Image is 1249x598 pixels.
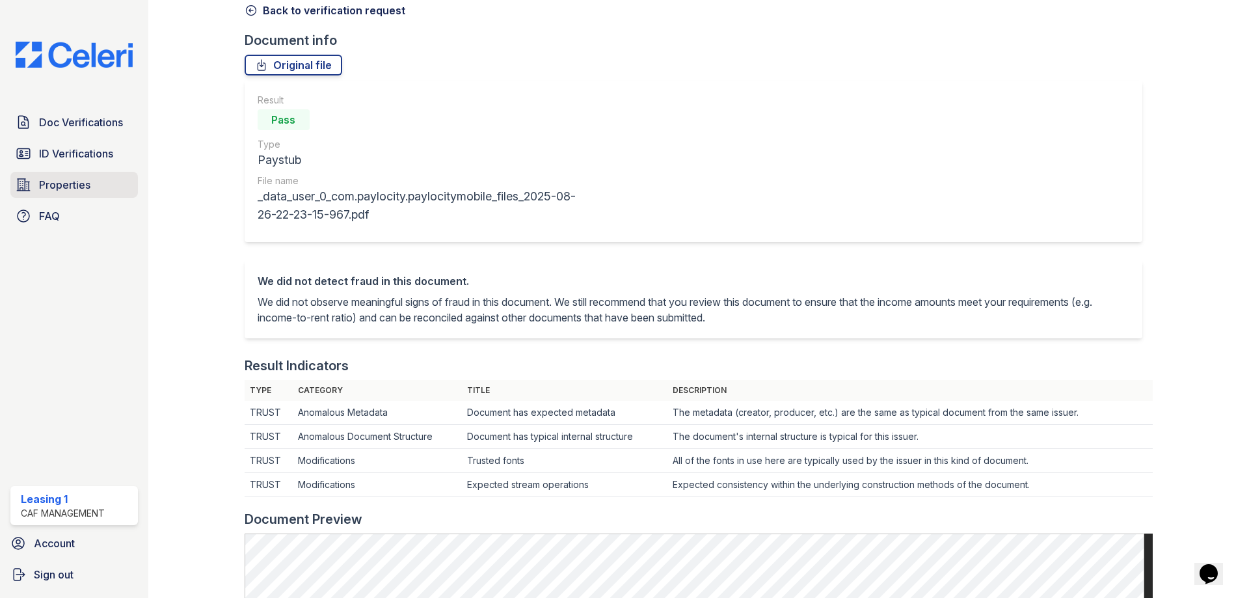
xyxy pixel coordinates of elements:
span: Properties [39,177,90,193]
div: We did not detect fraud in this document. [258,273,1129,289]
img: CE_Logo_Blue-a8612792a0a2168367f1c8372b55b34899dd931a85d93a1a3d3e32e68fde9ad4.png [5,42,143,68]
span: Doc Verifications [39,115,123,130]
td: The metadata (creator, producer, etc.) are the same as typical document from the same issuer. [667,401,1153,425]
th: Type [245,380,293,401]
div: Document info [245,31,1153,49]
td: TRUST [245,401,293,425]
div: File name [258,174,591,187]
a: Properties [10,172,138,198]
td: TRUST [245,449,293,473]
a: Back to verification request [245,3,405,18]
td: Document has typical internal structure [462,425,667,449]
a: FAQ [10,203,138,229]
td: Anomalous Metadata [293,401,462,425]
span: FAQ [39,208,60,224]
div: CAF Management [21,507,105,520]
td: Expected stream operations [462,473,667,497]
th: Description [667,380,1153,401]
a: Account [5,530,143,556]
div: Type [258,138,591,151]
a: Sign out [5,562,143,588]
span: ID Verifications [39,146,113,161]
th: Title [462,380,667,401]
div: Result [258,94,591,107]
span: Account [34,536,75,551]
td: The document's internal structure is typical for this issuer. [667,425,1153,449]
a: Original file [245,55,342,75]
div: Result Indicators [245,357,349,375]
td: TRUST [245,425,293,449]
div: Paystub [258,151,591,169]
td: Expected consistency within the underlying construction methods of the document. [667,473,1153,497]
td: Document has expected metadata [462,401,667,425]
p: We did not observe meaningful signs of fraud in this document. We still recommend that you review... [258,294,1129,325]
div: Leasing 1 [21,491,105,507]
a: ID Verifications [10,141,138,167]
td: Anomalous Document Structure [293,425,462,449]
td: Modifications [293,449,462,473]
th: Category [293,380,462,401]
td: Modifications [293,473,462,497]
span: Sign out [34,567,74,582]
a: Doc Verifications [10,109,138,135]
iframe: chat widget [1194,546,1236,585]
div: Document Preview [245,510,362,528]
div: Pass [258,109,310,130]
td: Trusted fonts [462,449,667,473]
td: TRUST [245,473,293,497]
td: All of the fonts in use here are typically used by the issuer in this kind of document. [667,449,1153,473]
div: _data_user_0_com.paylocity.paylocitymobile_files_2025-08-26-22-23-15-967.pdf [258,187,591,224]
